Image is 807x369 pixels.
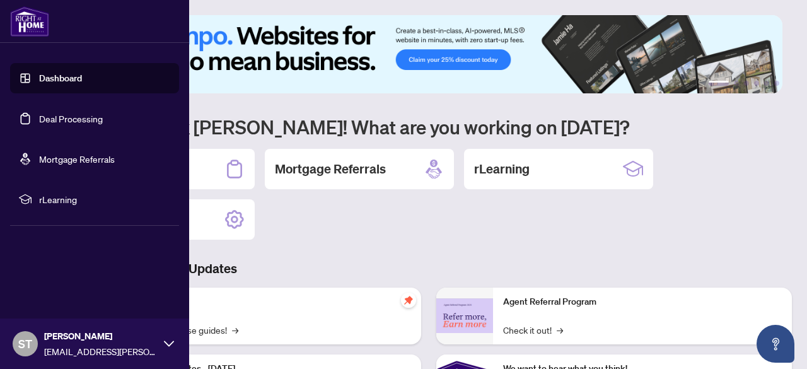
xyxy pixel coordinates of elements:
button: Open asap [757,325,794,363]
button: 3 [744,81,749,86]
button: 1 [709,81,729,86]
button: 2 [734,81,739,86]
span: pushpin [401,293,416,308]
span: rLearning [39,192,170,206]
span: → [557,323,563,337]
img: logo [10,6,49,37]
button: 6 [774,81,779,86]
span: ST [18,335,32,353]
button: 5 [764,81,769,86]
a: Deal Processing [39,113,103,124]
h3: Brokerage & Industry Updates [66,260,792,278]
h1: Welcome back [PERSON_NAME]! What are you working on [DATE]? [66,115,792,139]
a: Check it out!→ [503,323,563,337]
span: → [232,323,238,337]
a: Dashboard [39,73,82,84]
p: Agent Referral Program [503,295,782,309]
h2: rLearning [474,160,530,178]
img: Agent Referral Program [436,298,493,333]
p: Self-Help [132,295,411,309]
button: 4 [754,81,759,86]
a: Mortgage Referrals [39,153,115,165]
span: [PERSON_NAME] [44,329,158,343]
img: Slide 0 [66,15,782,93]
h2: Mortgage Referrals [275,160,386,178]
span: [EMAIL_ADDRESS][PERSON_NAME][DOMAIN_NAME] [44,344,158,358]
